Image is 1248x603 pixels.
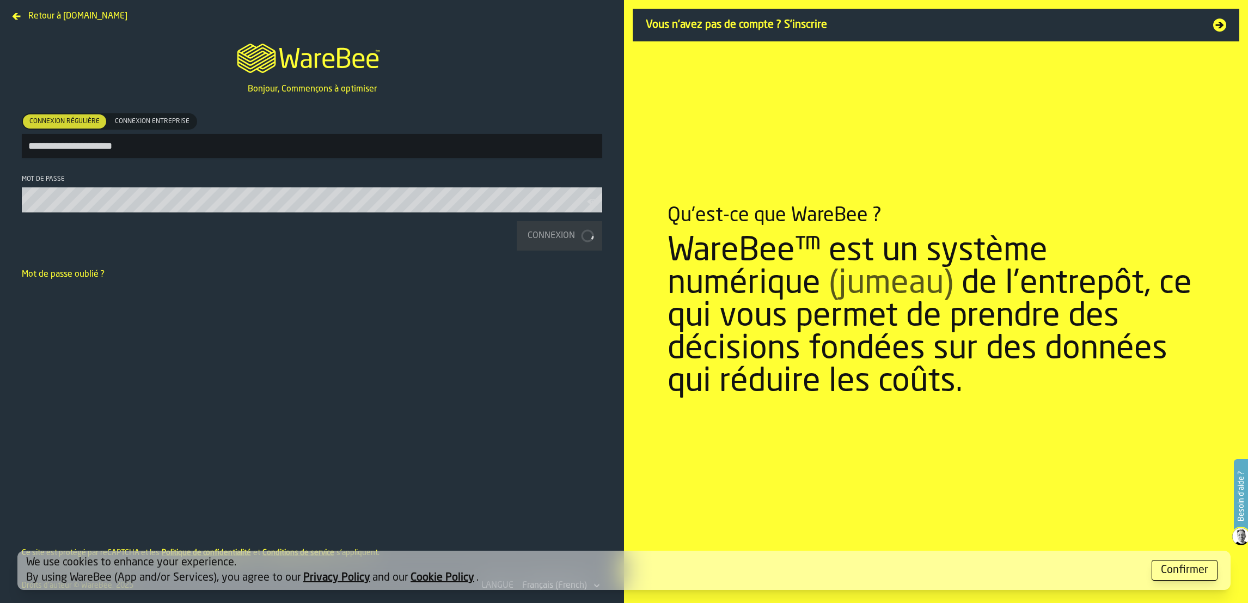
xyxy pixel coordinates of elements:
div: thumb [23,114,106,129]
span: Vous n'avez pas de compte ? S'inscrire [646,17,1200,33]
a: Cookie Policy [411,572,474,583]
label: button-switch-multi-Connexion entreprise [107,113,197,130]
button: button- [1152,560,1218,581]
button: button-Connexion [517,221,602,251]
label: button-switch-multi-Connexion régulière [22,113,107,130]
a: Privacy Policy [303,572,370,583]
p: Bonjour, Commençons à optimiser [248,83,377,96]
a: Mot de passe oublié ? [22,270,105,279]
span: (jumeau) [829,268,953,301]
input: button-toolbar-[object Object] [22,134,602,158]
div: WareBee™ est un système numérique de l'entrepôt, ce qui vous permet de prendre des décisions fond... [668,235,1204,399]
a: logo-header [227,31,396,83]
label: Besoin d'aide ? [1235,460,1247,532]
label: button-toolbar-[object Object] [22,113,602,158]
div: Mot de passe [22,175,602,183]
a: Vous n'avez pas de compte ? S'inscrire [633,9,1239,41]
div: Connexion [523,229,579,242]
div: alert-[object Object] [17,551,1231,590]
span: Connexion entreprise [111,117,194,126]
span: Retour à [DOMAIN_NAME] [28,10,127,23]
div: We use cookies to enhance your experience. By using WareBee (App and/or Services), you agree to o... [26,555,1143,586]
div: Qu'est-ce que WareBee ? [668,205,882,227]
input: button-toolbar-Mot de passe [22,187,602,212]
label: button-toolbar-Mot de passe [22,175,602,212]
a: Retour à [DOMAIN_NAME] [9,9,132,17]
span: Connexion régulière [25,117,104,126]
div: thumb [108,114,196,129]
button: button-toolbar-Mot de passe [587,196,600,207]
div: Confirmer [1161,563,1208,578]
